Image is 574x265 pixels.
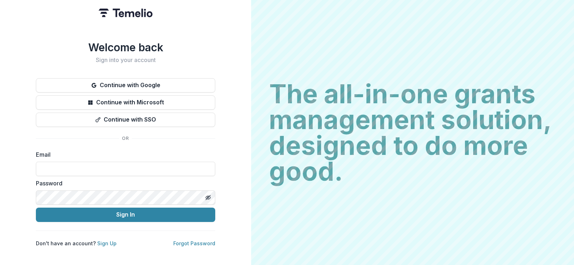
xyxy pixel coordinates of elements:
button: Continue with SSO [36,113,215,127]
button: Continue with Microsoft [36,95,215,110]
a: Forgot Password [173,240,215,246]
button: Toggle password visibility [202,192,214,203]
button: Continue with Google [36,78,215,93]
button: Sign In [36,208,215,222]
label: Email [36,150,211,159]
a: Sign Up [97,240,117,246]
p: Don't have an account? [36,240,117,247]
label: Password [36,179,211,188]
img: Temelio [99,9,152,17]
h2: Sign into your account [36,57,215,63]
h1: Welcome back [36,41,215,54]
